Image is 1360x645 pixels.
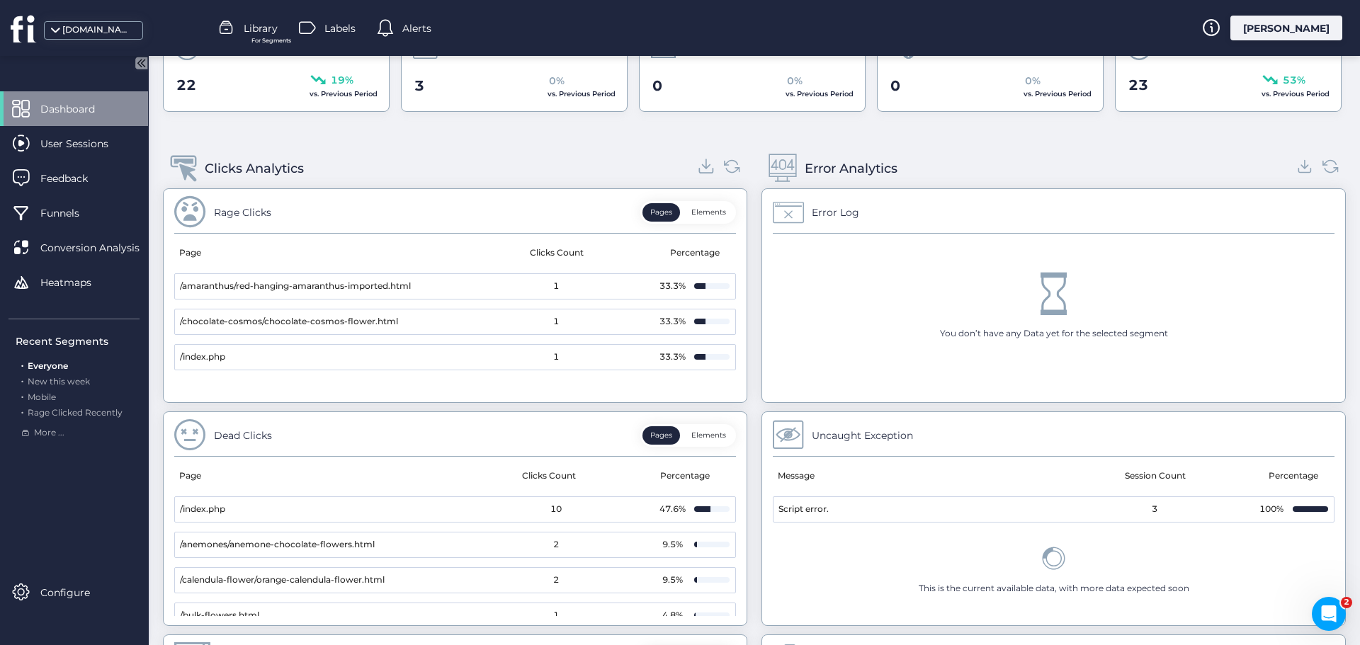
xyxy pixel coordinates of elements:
span: Funnels [40,205,101,221]
span: /calendula-flower/orange-calendula-flower.html [180,573,385,587]
span: 23 [1128,74,1148,96]
div: 33.3% [659,280,687,293]
span: User Sessions [40,136,130,152]
span: 1 [553,609,559,622]
iframe: Intercom live chat [1312,597,1346,631]
button: Pages [642,426,680,445]
span: /index.php [180,503,225,516]
span: Mobile [28,392,56,402]
mat-header-cell: Clicks Count [455,234,659,273]
div: Recent Segments [16,333,140,349]
div: [DOMAIN_NAME] [62,23,133,37]
mat-header-cell: Session Count [1054,457,1257,496]
span: 0 [652,75,662,97]
span: 1 [553,315,559,329]
span: . [21,373,23,387]
span: vs. Previous Period [1024,89,1092,98]
span: 0 [890,75,900,97]
span: /index.php [180,350,225,364]
div: [PERSON_NAME] [1230,16,1342,40]
button: Pages [642,203,680,222]
div: Uncaught Exception [812,428,913,443]
span: Alerts [402,21,431,36]
div: Error Log [812,205,859,220]
mat-header-cell: Percentage [1257,457,1334,496]
span: Dashboard [40,101,116,117]
span: vs. Previous Period [548,89,616,98]
span: vs. Previous Period [310,89,378,98]
div: 100% [1257,503,1286,516]
span: 2 [553,538,559,552]
div: 9.5% [659,538,687,552]
span: /chocolate-cosmos/chocolate-cosmos-flower.html [180,315,398,329]
span: 2 [1341,597,1352,608]
mat-header-cell: Page [174,457,450,496]
span: . [21,389,23,402]
span: Configure [40,585,111,600]
span: 10 [550,503,562,516]
span: Heatmaps [40,275,113,290]
span: 0% [1025,73,1041,89]
span: Conversion Analysis [40,240,161,256]
div: 47.6% [659,503,687,516]
div: Dead Clicks [214,428,272,443]
span: 1 [553,280,559,293]
span: Labels [324,21,356,36]
span: Feedback [40,171,109,186]
mat-header-cell: Percentage [648,457,726,496]
div: Error Analytics [805,159,897,178]
span: 22 [176,74,196,96]
span: vs. Previous Period [1262,89,1330,98]
div: You don’t have any Data yet for the selected segment [940,327,1168,341]
button: Elements [684,426,734,445]
span: /bulk-flowers.html [180,609,259,622]
span: . [21,358,23,371]
span: New this week [28,376,90,387]
span: 3 [414,75,424,97]
span: 53% [1283,72,1305,88]
span: Script error. [778,503,829,516]
span: /anemones/anemone-chocolate-flowers.html [180,538,375,552]
div: 33.3% [659,315,687,329]
span: For Segments [251,36,291,45]
span: Everyone [28,360,68,371]
div: 4.8% [659,609,687,622]
span: 2 [553,573,559,587]
mat-header-cell: Message [773,457,1054,496]
span: /amaranthus/red-hanging-amaranthus-imported.html [180,280,411,293]
div: This is the current available data, with more data expected soon [919,582,1189,595]
span: 3 [1152,503,1157,516]
div: Clicks Analytics [205,159,304,178]
div: 33.3% [659,350,687,364]
span: Library [244,21,278,36]
span: 19% [331,72,353,88]
button: Elements [684,203,734,222]
div: 9.5% [659,573,687,587]
span: vs. Previous Period [786,89,854,98]
span: 0% [787,73,803,89]
div: Rage Clicks [214,205,271,220]
span: 0% [549,73,565,89]
span: . [21,404,23,418]
span: Rage Clicked Recently [28,407,123,418]
span: 1 [553,350,559,364]
span: More ... [34,426,64,440]
mat-header-cell: Clicks Count [450,457,649,496]
mat-header-cell: Percentage [658,234,736,273]
mat-header-cell: Page [174,234,455,273]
